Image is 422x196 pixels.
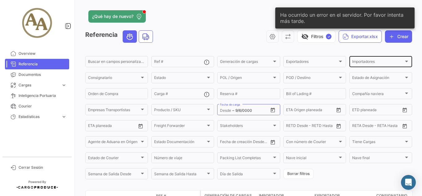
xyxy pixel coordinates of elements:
[103,124,126,129] input: Hasta
[286,108,297,113] input: Desde
[88,76,140,81] span: Consignatario
[139,31,153,42] button: Land
[232,108,234,113] span: –
[19,51,67,56] span: Overview
[88,10,146,23] button: ¿Qué hay de nuevo?
[286,124,297,129] input: Desde
[334,121,343,131] button: Open calendar
[400,105,409,115] button: Open calendar
[19,82,59,88] span: Cargas
[154,141,206,145] span: Estado Documentación
[19,165,67,170] span: Cerrar Sesión
[88,124,99,129] input: Desde
[297,30,335,43] button: visibility_offFiltros✓
[136,121,145,131] button: Open calendar
[220,60,272,65] span: Generación de cargas
[352,60,404,65] span: Importadores
[352,108,363,113] input: Desde
[19,114,59,120] span: Estadísticas
[339,30,382,43] button: Exportar.xlsx
[88,157,140,161] span: Estado de Courier
[22,7,53,38] img: d85fbf23-fa35-483a-980e-3848878eb9e8.jpg
[88,141,140,145] span: Agente de Aduana en Origen
[286,76,338,81] span: POD / Destino
[88,108,140,113] span: Empresas Transportistas
[19,72,67,77] span: Documentos
[235,108,258,113] input: Hasta
[154,173,206,177] span: Semana de Salida Hasta
[5,59,69,69] a: Referencia
[85,30,155,43] h3: Referencia
[283,169,314,179] button: Borrar filtros
[385,30,412,43] button: Crear
[352,124,363,129] input: Desde
[5,69,69,80] a: Documentos
[268,137,277,147] button: Open calendar
[5,90,69,101] a: Inteligencia Portuaria
[235,141,258,145] input: Hasta
[400,121,409,131] button: Open calendar
[154,108,206,113] span: Producto / SKU
[19,61,67,67] span: Referencia
[401,175,416,190] div: Abrir Intercom Messenger
[5,101,69,111] a: Courier
[286,141,338,145] span: Con número de Courier
[220,76,272,81] span: POL / Origen
[268,105,277,115] button: Open calendar
[19,103,67,109] span: Courier
[61,82,67,88] span: expand_more
[220,157,272,161] span: Packing List Completas
[123,31,137,42] button: Ocean
[19,93,67,98] span: Inteligencia Portuaria
[220,141,231,145] input: Desde
[302,108,324,113] input: Hasta
[352,93,404,97] span: Compañía naviera
[352,76,404,81] span: Estado de Asignación
[61,114,67,120] span: expand_more
[334,105,343,115] button: Open calendar
[302,124,324,129] input: Hasta
[5,48,69,59] a: Overview
[368,124,390,129] input: Hasta
[286,60,338,65] span: Exportadores
[352,141,404,145] span: Tiene Cargas
[220,173,272,177] span: Día de Salida
[154,124,206,129] span: Freight Forwarder
[280,12,410,24] span: Ha ocurrido un error en el servidor. Por favor intenta más tarde.
[368,108,390,113] input: Hasta
[286,157,338,161] span: Nave inicial
[88,173,140,177] span: Semana de Salida Desde
[326,34,331,39] span: ✓
[220,108,231,113] input: Desde
[352,157,404,161] span: Nave final
[92,13,133,20] span: ¿Qué hay de nuevo?
[220,124,272,129] span: Stakeholders
[154,76,206,81] span: Estado
[301,33,309,40] span: visibility_off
